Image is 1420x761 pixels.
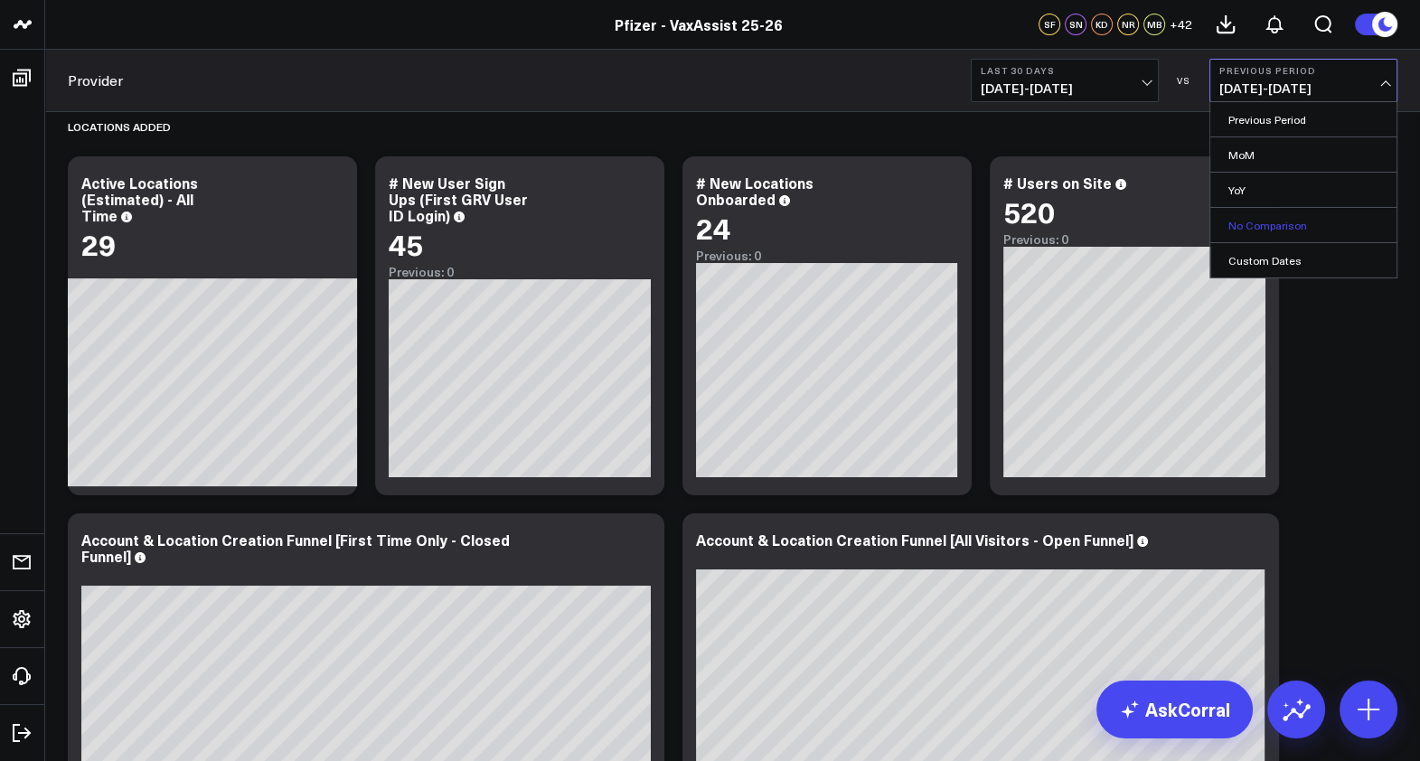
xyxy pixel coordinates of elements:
div: KD [1091,14,1113,35]
b: Last 30 Days [981,65,1149,76]
span: [DATE] - [DATE] [981,81,1149,96]
div: Previous: 0 [1003,232,1265,247]
div: SF [1039,14,1060,35]
a: Provider [68,70,123,90]
span: + 42 [1170,18,1192,31]
a: Custom Dates [1210,243,1396,277]
div: Account & Location Creation Funnel [First Time Only - Closed Funnel] [81,530,510,566]
button: +42 [1170,14,1192,35]
div: VS [1168,75,1200,86]
div: 24 [696,211,730,244]
a: No Comparison [1210,208,1396,242]
div: Locations Added [68,106,171,147]
a: MoM [1210,137,1396,172]
button: Last 30 Days[DATE]-[DATE] [971,59,1159,102]
div: Previous: 0 [389,265,651,279]
div: # Users on Site [1003,173,1112,193]
button: Previous Period[DATE]-[DATE] [1209,59,1397,102]
span: [DATE] - [DATE] [1219,81,1387,96]
div: Previous: 0 [696,249,958,263]
div: Account & Location Creation Funnel [All Visitors - Open Funnel] [696,530,1133,550]
a: YoY [1210,173,1396,207]
div: 45 [389,228,423,260]
b: Previous Period [1219,65,1387,76]
div: Active Locations (Estimated) - All Time [81,173,198,225]
div: SN [1065,14,1086,35]
div: NR [1117,14,1139,35]
div: 29 [81,228,116,260]
div: 520 [1003,195,1055,228]
div: # New User Sign Ups (First GRV User ID Login) [389,173,528,225]
div: MB [1143,14,1165,35]
a: Pfizer - VaxAssist 25-26 [615,14,783,34]
div: # New Locations Onboarded [696,173,813,209]
a: Previous Period [1210,102,1396,136]
a: AskCorral [1096,681,1253,738]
